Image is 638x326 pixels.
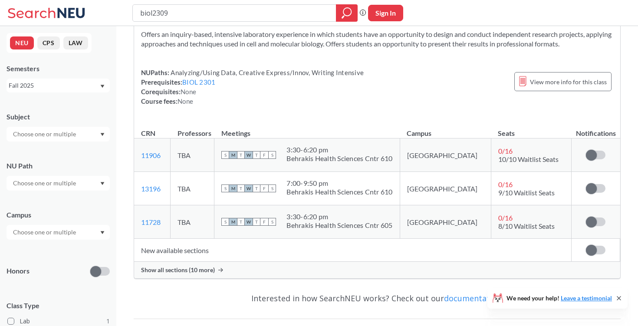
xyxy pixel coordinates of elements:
th: Notifications [572,120,620,138]
span: F [260,184,268,192]
a: documentation! [444,293,503,303]
td: New available sections [134,239,572,262]
th: Campus [400,120,491,138]
div: Interested in how SearchNEU works? Check out our [134,286,621,311]
div: magnifying glass [336,4,358,22]
div: Dropdown arrow [7,176,110,191]
span: W [245,151,253,159]
div: Fall 2025Dropdown arrow [7,79,110,92]
div: Subject [7,112,110,122]
span: Class Type [7,301,110,310]
section: Offers an inquiry-based, intensive laboratory experience in which students have an opportunity to... [141,30,613,49]
span: 0 / 16 [498,147,513,155]
div: NU Path [7,161,110,171]
div: 3:30 - 6:20 pm [286,212,392,221]
td: [GEOGRAPHIC_DATA] [400,172,491,205]
a: 13196 [141,184,161,193]
span: T [253,184,260,192]
span: T [237,184,245,192]
div: CRN [141,128,155,138]
span: S [268,184,276,192]
div: Dropdown arrow [7,127,110,142]
td: [GEOGRAPHIC_DATA] [400,138,491,172]
div: 7:00 - 9:50 pm [286,179,392,188]
div: NUPaths: Prerequisites: Corequisites: Course fees: [141,68,364,106]
td: TBA [171,205,214,239]
input: Choose one or multiple [9,178,82,188]
a: 11728 [141,218,161,226]
span: F [260,218,268,226]
span: 0 / 16 [498,214,513,222]
span: T [253,151,260,159]
div: Dropdown arrow [7,225,110,240]
span: M [229,184,237,192]
span: S [221,184,229,192]
span: S [268,151,276,159]
button: LAW [63,36,88,49]
th: Professors [171,120,214,138]
svg: Dropdown arrow [100,133,105,136]
a: 11906 [141,151,161,159]
a: BIOL 2301 [182,78,215,86]
th: Meetings [214,120,400,138]
button: Sign In [368,5,403,21]
div: Fall 2025 [9,81,99,90]
td: TBA [171,172,214,205]
span: None [181,88,196,95]
div: Behrakis Health Sciences Cntr 605 [286,221,392,230]
span: 8/10 Waitlist Seats [498,222,555,230]
input: Choose one or multiple [9,227,82,237]
div: Behrakis Health Sciences Cntr 610 [286,188,392,196]
button: NEU [10,36,34,49]
span: We need your help! [506,295,612,301]
span: T [253,218,260,226]
span: S [268,218,276,226]
span: S [221,151,229,159]
span: None [178,97,193,105]
div: 3:30 - 6:20 pm [286,145,392,154]
svg: magnifying glass [342,7,352,19]
span: M [229,218,237,226]
span: View more info for this class [530,76,607,87]
div: Show all sections (10 more) [134,262,620,278]
a: Leave a testimonial [561,294,612,302]
span: T [237,218,245,226]
div: Campus [7,210,110,220]
input: Class, professor, course number, "phrase" [139,6,330,20]
span: F [260,151,268,159]
td: TBA [171,138,214,172]
div: Semesters [7,64,110,73]
td: [GEOGRAPHIC_DATA] [400,205,491,239]
button: CPS [37,36,60,49]
svg: Dropdown arrow [100,85,105,88]
span: 10/10 Waitlist Seats [498,155,559,163]
span: S [221,218,229,226]
svg: Dropdown arrow [100,182,105,185]
span: W [245,184,253,192]
svg: Dropdown arrow [100,231,105,234]
span: T [237,151,245,159]
span: Show all sections (10 more) [141,266,215,274]
span: 0 / 16 [498,180,513,188]
span: 1 [106,316,110,326]
span: Analyzing/Using Data, Creative Express/Innov, Writing Intensive [169,69,364,76]
input: Choose one or multiple [9,129,82,139]
span: 9/10 Waitlist Seats [498,188,555,197]
div: Behrakis Health Sciences Cntr 610 [286,154,392,163]
span: M [229,151,237,159]
th: Seats [491,120,571,138]
span: W [245,218,253,226]
p: Honors [7,266,30,276]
